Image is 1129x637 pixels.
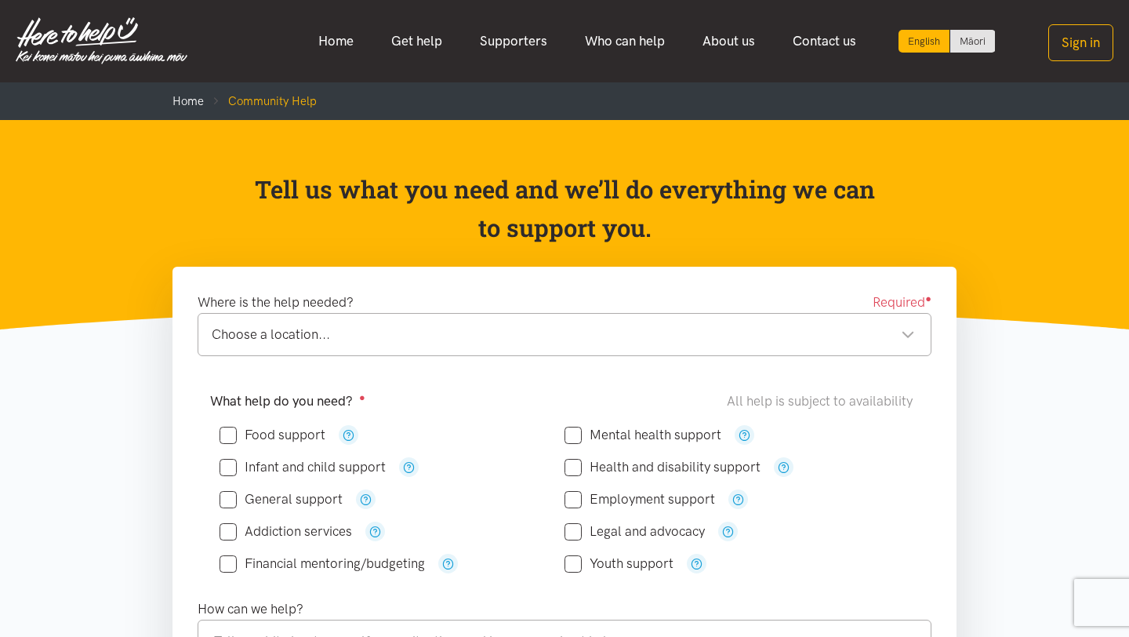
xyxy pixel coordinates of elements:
span: Required [873,292,931,313]
a: Supporters [461,24,566,58]
label: Health and disability support [564,460,761,474]
label: Financial mentoring/budgeting [220,557,425,570]
p: Tell us what you need and we’ll do everything we can to support you. [253,170,877,248]
sup: ● [925,293,931,304]
a: Get help [372,24,461,58]
label: What help do you need? [210,391,365,412]
a: Home [299,24,372,58]
div: All help is subject to availability [727,391,919,412]
label: Mental health support [564,428,721,442]
label: Legal and advocacy [564,525,705,538]
label: Food support [220,428,325,442]
a: About us [684,24,774,58]
a: Switch to Te Reo Māori [950,30,995,53]
sup: ● [359,391,365,403]
div: Choose a location... [212,324,915,345]
div: Current language [898,30,950,53]
a: Contact us [774,24,875,58]
a: Home [172,94,204,108]
label: How can we help? [198,599,303,620]
img: Home [16,17,187,64]
li: Community Help [204,92,317,111]
label: Where is the help needed? [198,292,354,313]
label: Addiction services [220,525,352,538]
label: General support [220,493,343,506]
a: Who can help [566,24,684,58]
label: Infant and child support [220,460,386,474]
label: Youth support [564,557,673,570]
button: Sign in [1048,24,1113,61]
label: Employment support [564,493,715,506]
div: Language toggle [898,30,996,53]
